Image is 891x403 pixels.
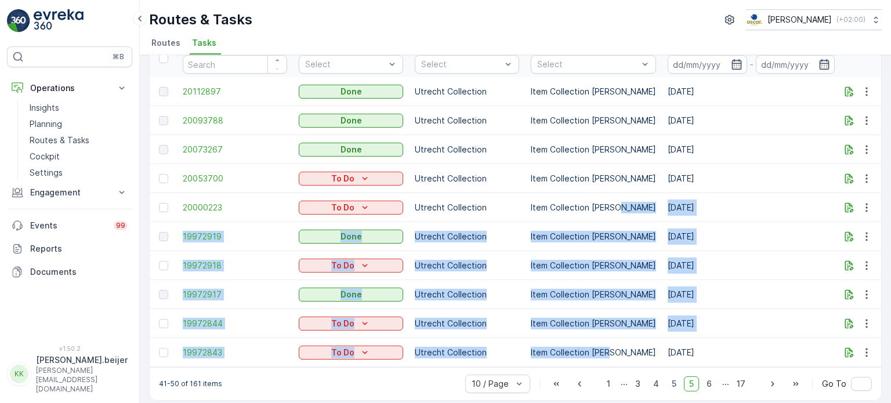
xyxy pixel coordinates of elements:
p: Select [421,59,501,70]
button: To Do [299,346,403,360]
button: Done [299,230,403,244]
input: Search [183,55,287,74]
p: Utrecht Collection [415,202,519,213]
button: KK[PERSON_NAME].beijer[PERSON_NAME][EMAIL_ADDRESS][DOMAIN_NAME] [7,354,132,394]
span: 1 [602,376,615,391]
span: 5 [667,376,682,391]
span: 17 [731,376,751,391]
td: [DATE] [662,280,841,309]
span: 4 [648,376,664,391]
div: Toggle Row Selected [159,261,168,270]
a: Events99 [7,214,132,237]
span: v 1.50.2 [7,345,132,352]
a: 20093788 [183,115,287,126]
p: ... [621,376,628,391]
div: Toggle Row Selected [159,116,168,125]
td: [DATE] [662,222,841,251]
p: Item Collection [PERSON_NAME] [531,86,656,97]
button: To Do [299,172,403,186]
button: To Do [299,259,403,273]
span: 20000223 [183,202,287,213]
p: Item Collection [PERSON_NAME] [531,144,656,155]
p: [PERSON_NAME].beijer [36,354,128,366]
p: To Do [331,347,354,358]
p: Utrecht Collection [415,144,519,155]
a: 19972919 [183,231,287,242]
p: Select [537,59,638,70]
div: Toggle Row Selected [159,348,168,357]
p: Utrecht Collection [415,231,519,242]
button: Done [299,85,403,99]
p: Engagement [30,187,109,198]
p: ( +02:00 ) [836,15,865,24]
p: ... [722,376,729,391]
p: Routes & Tasks [30,135,89,146]
p: Settings [30,167,63,179]
p: Done [341,289,362,300]
input: dd/mm/yyyy [668,55,747,74]
a: Insights [25,100,132,116]
span: 3 [630,376,646,391]
p: Item Collection [PERSON_NAME] [531,115,656,126]
p: Utrecht Collection [415,86,519,97]
img: logo [7,9,30,32]
p: Item Collection [PERSON_NAME] [531,173,656,184]
p: Insights [30,102,59,114]
button: Done [299,143,403,157]
div: Toggle Row Selected [159,87,168,96]
span: Routes [151,37,180,49]
span: 19972918 [183,260,287,271]
a: Reports [7,237,132,260]
p: Done [341,231,362,242]
div: Toggle Row Selected [159,232,168,241]
div: Toggle Row Selected [159,290,168,299]
span: 20112897 [183,86,287,97]
a: Routes & Tasks [25,132,132,148]
p: Utrecht Collection [415,347,519,358]
p: Select [305,59,385,70]
p: Documents [30,266,128,278]
td: [DATE] [662,309,841,338]
td: [DATE] [662,106,841,135]
td: [DATE] [662,135,841,164]
input: dd/mm/yyyy [756,55,835,74]
button: Done [299,114,403,128]
p: Reports [30,243,128,255]
button: To Do [299,317,403,331]
a: 19972917 [183,289,287,300]
span: Go To [822,378,846,390]
img: logo_light-DOdMpM7g.png [34,9,84,32]
div: KK [10,365,28,383]
p: To Do [331,202,354,213]
p: Item Collection [PERSON_NAME] [531,202,656,213]
p: [PERSON_NAME][EMAIL_ADDRESS][DOMAIN_NAME] [36,366,128,394]
button: Done [299,288,403,302]
span: 20053700 [183,173,287,184]
div: Toggle Row Selected [159,203,168,212]
p: Item Collection [PERSON_NAME] [531,231,656,242]
p: 99 [116,221,125,230]
td: [DATE] [662,251,841,280]
td: [DATE] [662,338,841,367]
p: [PERSON_NAME] [767,14,832,26]
p: ⌘B [113,52,124,61]
img: basis-logo_rgb2x.png [746,13,763,26]
p: Done [341,86,362,97]
a: 19972844 [183,318,287,329]
a: Settings [25,165,132,181]
button: Operations [7,77,132,100]
span: Tasks [192,37,216,49]
p: Utrecht Collection [415,289,519,300]
p: Routes & Tasks [149,10,252,29]
span: 6 [701,376,717,391]
p: Done [341,115,362,126]
p: Operations [30,82,109,94]
a: 20073267 [183,144,287,155]
p: Item Collection [PERSON_NAME] [531,347,656,358]
p: Events [30,220,107,231]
